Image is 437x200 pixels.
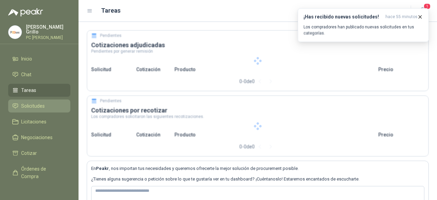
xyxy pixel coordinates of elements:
button: ¡Has recibido nuevas solicitudes!hace 55 minutos Los compradores han publicado nuevas solicitudes... [298,8,429,42]
p: ¿Tienes alguna sugerencia o petición sobre lo que te gustaría ver en tu dashboard? ¡Cuéntanoslo! ... [91,176,424,183]
p: Los compradores han publicado nuevas solicitudes en tus categorías. [304,24,423,36]
a: Solicitudes [8,99,70,112]
a: Chat [8,68,70,81]
a: Negociaciones [8,131,70,144]
span: Chat [21,71,31,78]
span: Tareas [21,86,36,94]
img: Company Logo [9,26,22,39]
a: Cotizar [8,147,70,160]
span: Inicio [21,55,32,63]
a: Inicio [8,52,70,65]
a: Tareas [8,84,70,97]
span: Cotizar [21,149,37,157]
span: 1 [423,3,431,10]
p: [PERSON_NAME] Grillo [26,25,70,34]
button: 1 [417,5,429,17]
span: hace 55 minutos [385,14,418,20]
span: Licitaciones [21,118,46,125]
a: Órdenes de Compra [8,162,70,183]
b: Peakr [96,166,109,171]
a: Licitaciones [8,115,70,128]
p: En , nos importan tus necesidades y queremos ofrecerte la mejor solución de procurement posible. [91,165,424,172]
h3: ¡Has recibido nuevas solicitudes! [304,14,383,20]
span: Órdenes de Compra [21,165,64,180]
span: Solicitudes [21,102,45,110]
span: Negociaciones [21,134,53,141]
img: Logo peakr [8,8,43,16]
p: PC [PERSON_NAME] [26,36,70,40]
h1: Tareas [101,6,121,15]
